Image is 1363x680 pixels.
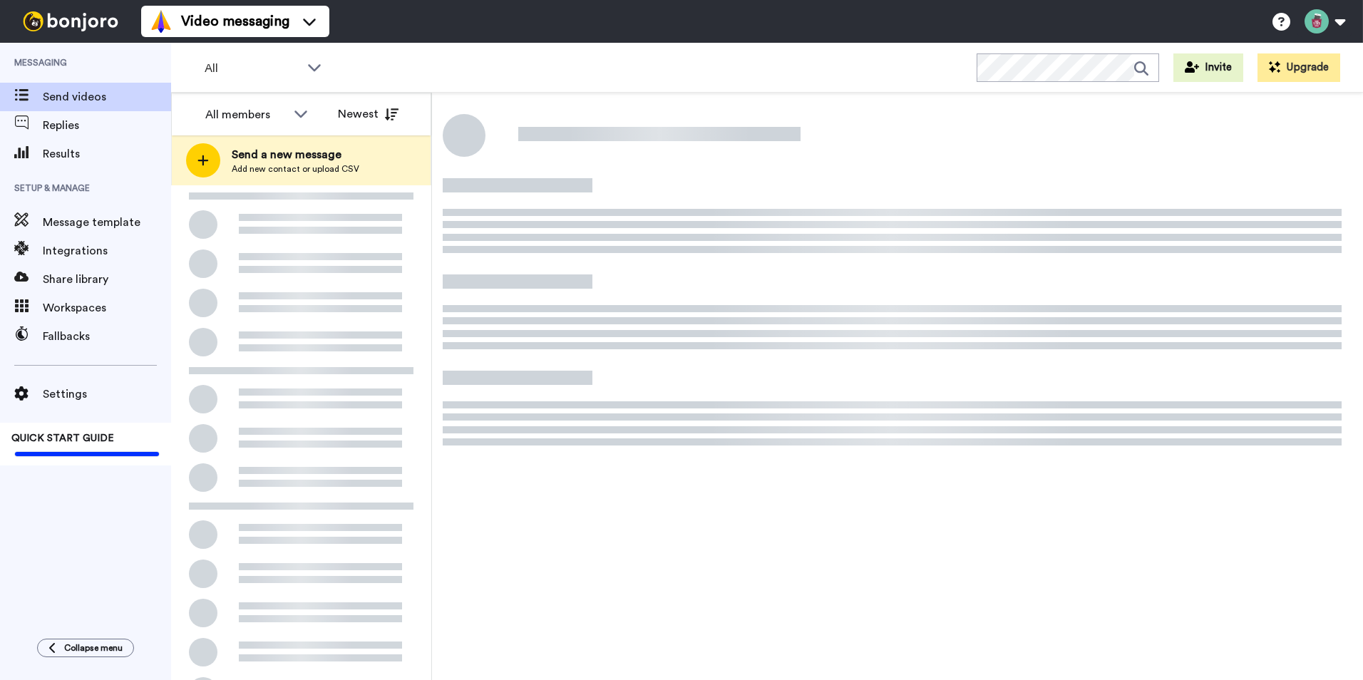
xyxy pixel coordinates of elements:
span: Add new contact or upload CSV [232,163,359,175]
span: QUICK START GUIDE [11,433,114,443]
span: Send a new message [232,146,359,163]
span: Integrations [43,242,171,259]
span: Share library [43,271,171,288]
span: Video messaging [181,11,289,31]
span: All [205,60,300,77]
span: Workspaces [43,299,171,316]
span: Send videos [43,88,171,105]
img: bj-logo-header-white.svg [17,11,124,31]
span: Message template [43,214,171,231]
button: Collapse menu [37,639,134,657]
button: Newest [327,100,409,128]
span: Fallbacks [43,328,171,345]
button: Invite [1173,53,1243,82]
span: Replies [43,117,171,134]
img: vm-color.svg [150,10,173,33]
span: Results [43,145,171,163]
button: Upgrade [1257,53,1340,82]
span: Collapse menu [64,642,123,654]
span: Settings [43,386,171,403]
div: All members [205,106,287,123]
